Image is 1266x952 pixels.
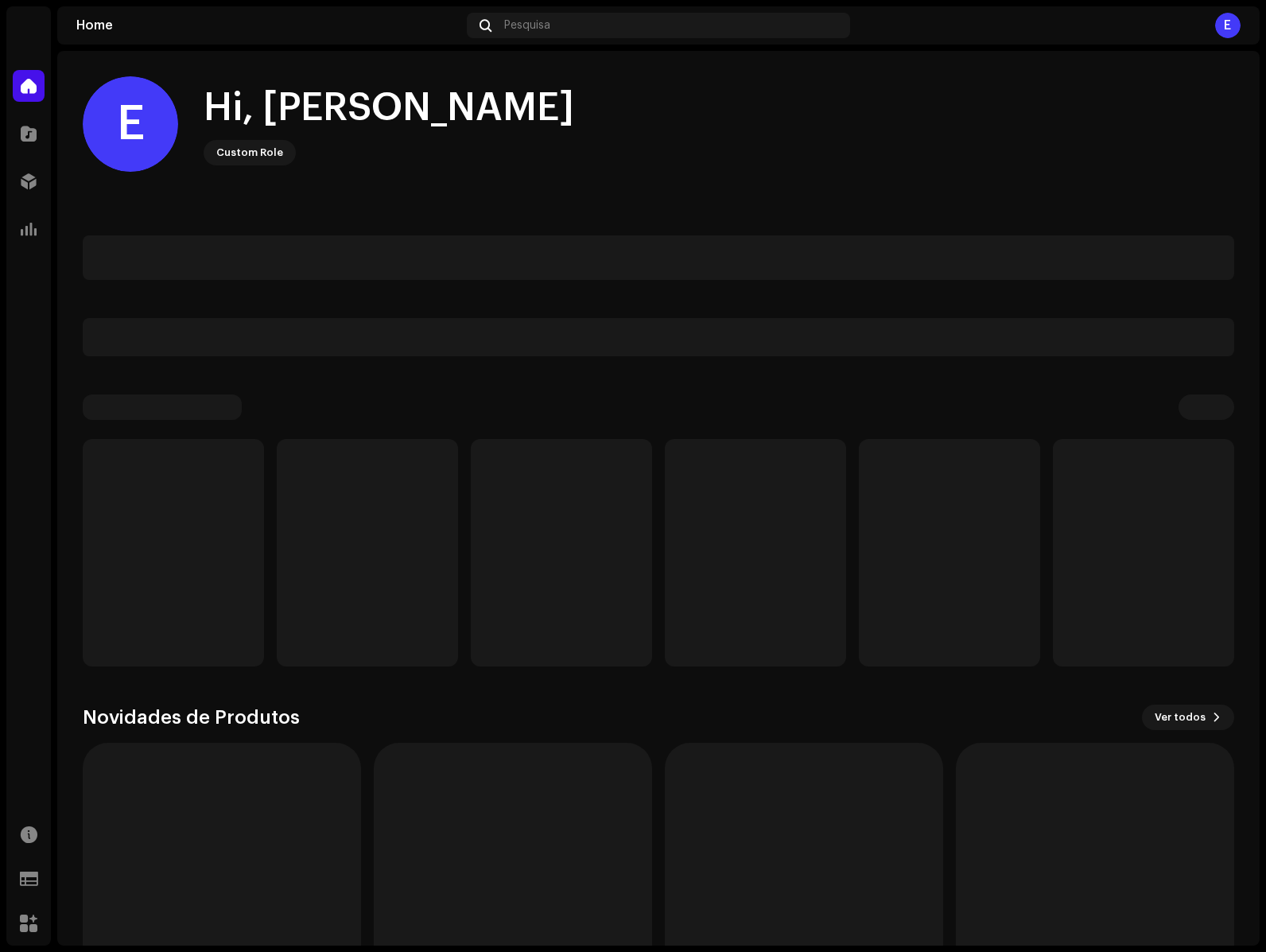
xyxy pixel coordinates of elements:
[1142,705,1234,730] button: Ver todos
[1215,13,1241,38] div: E
[83,705,300,730] h3: Novidades de Produtos
[1155,701,1206,733] span: Ver todos
[76,19,460,32] div: Home
[504,19,550,32] span: Pesquisa
[216,143,283,162] div: Custom Role
[204,83,574,134] div: Hi, [PERSON_NAME]
[83,76,178,172] div: E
